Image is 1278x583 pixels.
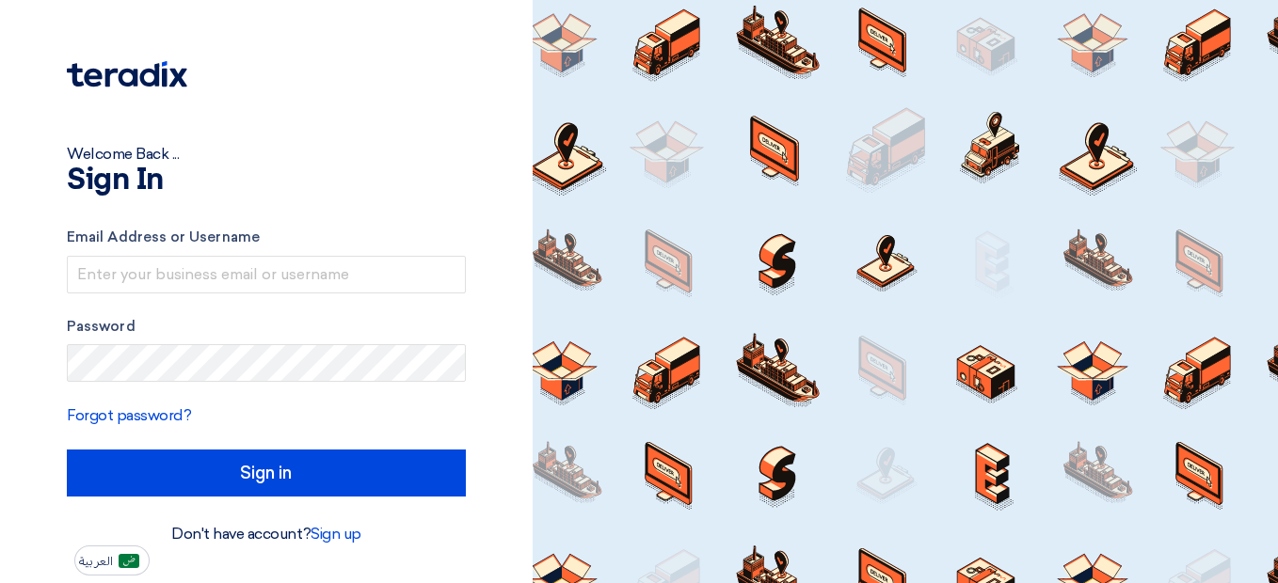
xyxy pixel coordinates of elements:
[67,449,466,496] input: Sign in
[67,523,466,545] div: Don't have account?
[74,545,150,575] button: العربية
[67,143,466,165] div: Welcome Back ...
[67,227,466,248] label: Email Address or Username
[79,555,113,568] span: العربية
[311,525,361,543] a: Sign up
[67,316,466,338] label: Password
[119,554,139,568] img: ar-AR.png
[67,165,466,196] h1: Sign In
[67,406,191,424] a: Forgot password?
[67,256,466,293] input: Enter your business email or username
[67,61,187,87] img: Teradix logo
